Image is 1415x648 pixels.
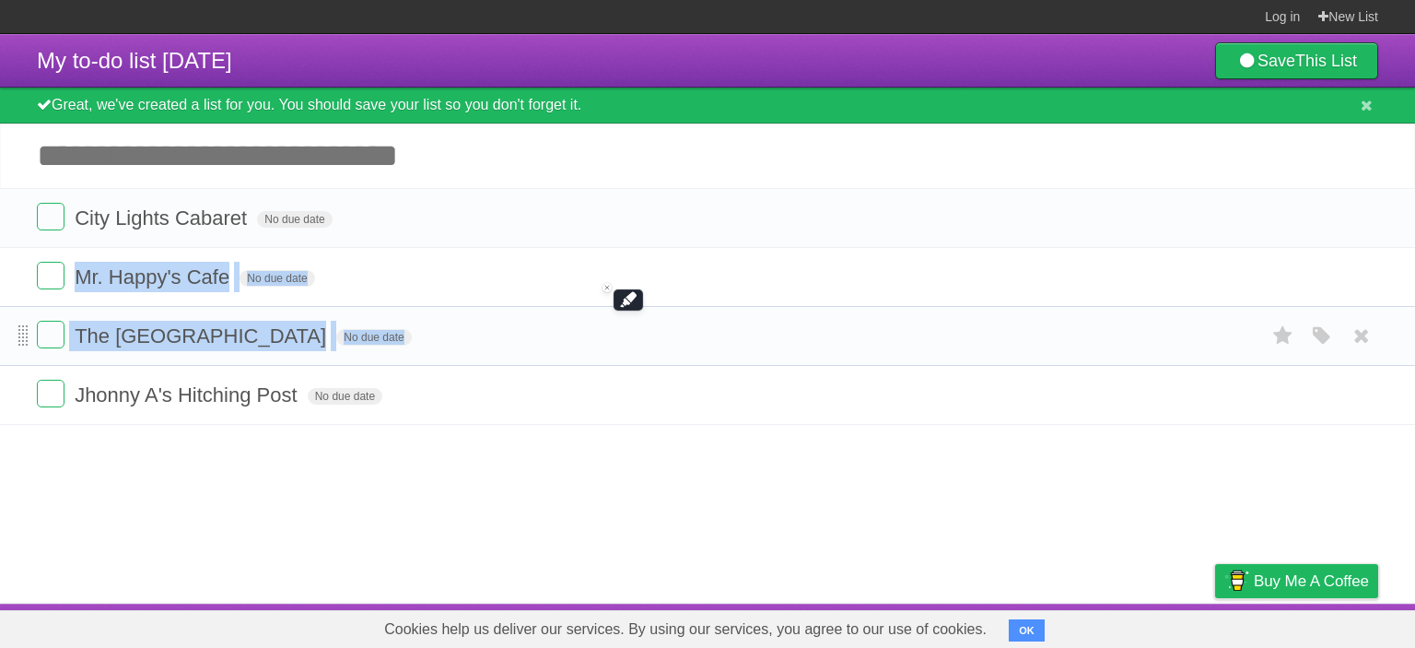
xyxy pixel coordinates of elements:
[1224,565,1249,596] img: Buy me a coffee
[75,324,331,348] span: The [GEOGRAPHIC_DATA]
[37,48,232,73] span: My to-do list [DATE]
[37,380,64,407] label: Done
[1215,42,1378,79] a: SaveThis List
[1262,608,1378,643] a: Suggest a feature
[1009,619,1045,642] button: OK
[336,329,411,346] span: No due date
[75,383,301,406] span: Jhonny A's Hitching Post
[308,388,382,405] span: No due date
[37,203,64,230] label: Done
[1266,321,1301,351] label: Star task
[1215,564,1378,598] a: Buy me a coffee
[240,270,314,287] span: No due date
[75,265,234,289] span: Mr. Happy's Cafe
[1031,608,1105,643] a: Developers
[37,262,64,289] label: Done
[970,608,1009,643] a: About
[1254,565,1369,597] span: Buy me a coffee
[366,611,1005,648] span: Cookies help us deliver our services. By using our services, you agree to our use of cookies.
[75,206,251,230] span: City Lights Cabaret
[1191,608,1239,643] a: Privacy
[37,321,64,348] label: Done
[257,211,332,228] span: No due date
[1295,52,1357,70] b: This List
[1128,608,1169,643] a: Terms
